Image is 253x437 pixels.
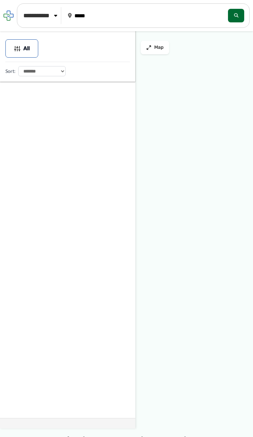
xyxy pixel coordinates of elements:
img: Maximize [146,45,152,50]
img: Filter [14,45,21,52]
button: All [5,39,38,58]
span: Map [154,45,164,51]
label: Sort: [5,67,16,76]
button: Map [141,41,169,54]
span: All [23,46,30,51]
img: Expected Healthcare Mobile Logo [3,11,14,21]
